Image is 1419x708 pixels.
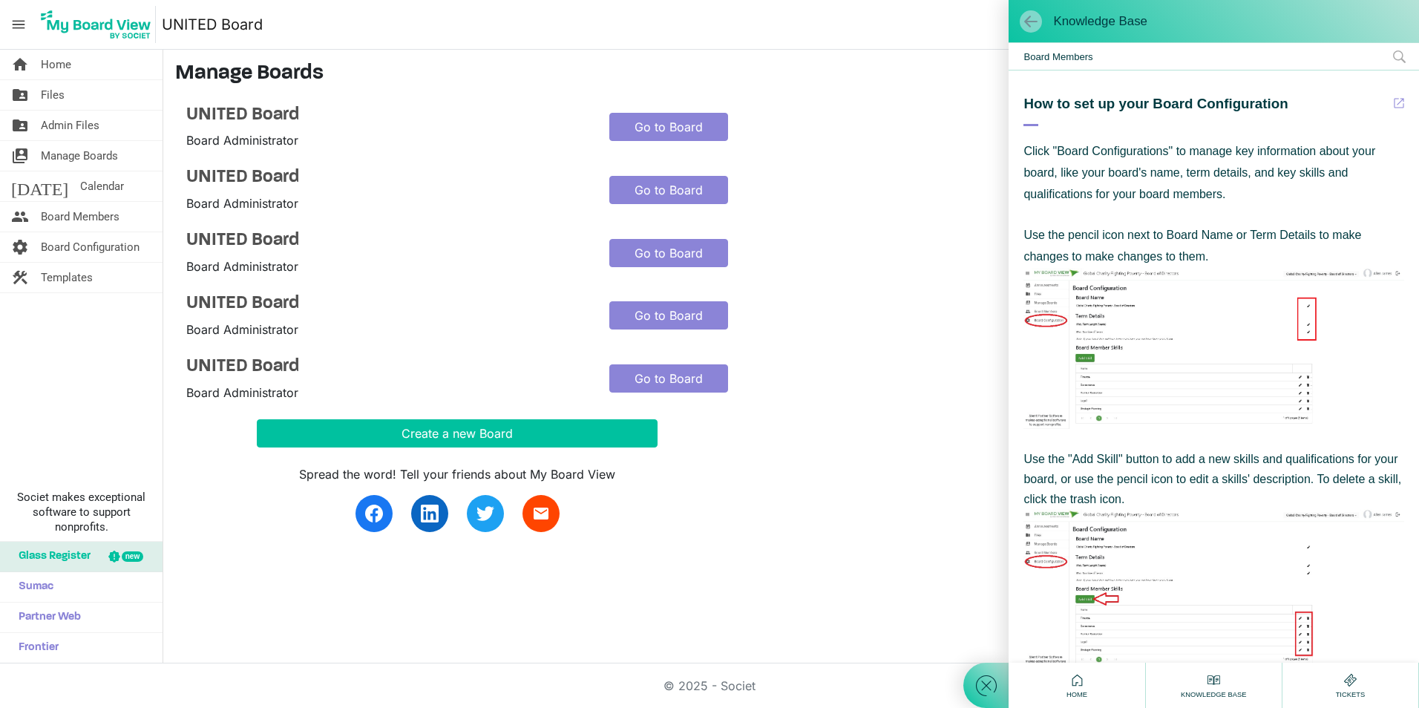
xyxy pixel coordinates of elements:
[41,111,99,140] span: Admin Files
[1177,689,1250,700] span: Knowledge Base
[41,232,140,262] span: Board Configuration
[36,6,162,43] a: My Board View Logo
[609,176,728,204] a: Go to Board
[11,603,81,632] span: Partner Web
[4,10,33,39] span: menu
[1009,43,1419,70] span: Board Members
[41,50,71,79] span: Home
[11,111,29,140] span: folder_shared
[421,505,439,522] img: linkedin.svg
[1023,93,1386,126] div: How to set up your Board Configuration
[1023,509,1404,670] img: edbsnf6feeb0cc379582d8efa79768a1053b324ad2ed5e43e7f028b76f5bfe4d1f123940ce52e40e182a8a30b6334dfbe...
[1023,229,1361,263] span: Use the pencil icon next to Board Name or Term Details to make changes to make changes to them.
[11,141,29,171] span: switch_account
[186,196,298,211] span: Board Administrator
[41,202,119,232] span: Board Members
[175,62,1407,87] h3: Manage Boards
[609,239,728,267] a: Go to Board
[1063,671,1091,700] div: Home
[41,263,93,292] span: Templates
[1177,671,1250,700] div: Knowledge Base
[11,50,29,79] span: home
[186,356,587,378] a: UNITED Board
[11,633,59,663] span: Frontier
[122,551,143,562] div: new
[532,505,550,522] span: email
[609,364,728,393] a: Go to Board
[186,322,298,337] span: Board Administrator
[36,6,156,43] img: My Board View Logo
[11,572,53,602] span: Sumac
[41,141,118,171] span: Manage Boards
[186,105,587,126] a: UNITED Board
[41,80,65,110] span: Files
[609,301,728,330] a: Go to Board
[80,171,124,201] span: Calendar
[11,542,91,571] span: Glass Register
[1053,14,1147,29] span: Knowledge Base
[11,263,29,292] span: construction
[522,495,560,532] a: email
[186,293,587,315] a: UNITED Board
[663,678,756,693] a: © 2025 - Societ
[186,259,298,274] span: Board Administrator
[1332,689,1369,700] span: Tickets
[257,419,658,448] button: Create a new Board
[7,490,156,534] span: Societ makes exceptional software to support nonprofits.
[186,133,298,148] span: Board Administrator
[1063,689,1091,700] span: Home
[1332,671,1369,700] div: Tickets
[365,505,383,522] img: facebook.svg
[186,167,587,189] a: UNITED Board
[186,230,587,252] a: UNITED Board
[257,465,658,483] div: Spread the word! Tell your friends about My Board View
[162,10,263,39] a: UNITED Board
[11,232,29,262] span: settings
[11,171,68,201] span: [DATE]
[1023,145,1375,200] span: Click "Board Configurations" to manage key information about your board, like your board's name, ...
[186,385,298,400] span: Board Administrator
[1023,268,1404,429] img: edbsn02ab16955acec0c60834e9ab2b60be9f27b6c57e82f582072debfab1fc2ed02a29b82fd58f2573bab95643439ef5...
[11,202,29,232] span: people
[11,80,29,110] span: folder_shared
[476,505,494,522] img: twitter.svg
[1023,453,1401,505] span: Use the "Add Skill" button to add a new skills and qualifications for your board, or use the penc...
[609,113,728,141] a: Go to Board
